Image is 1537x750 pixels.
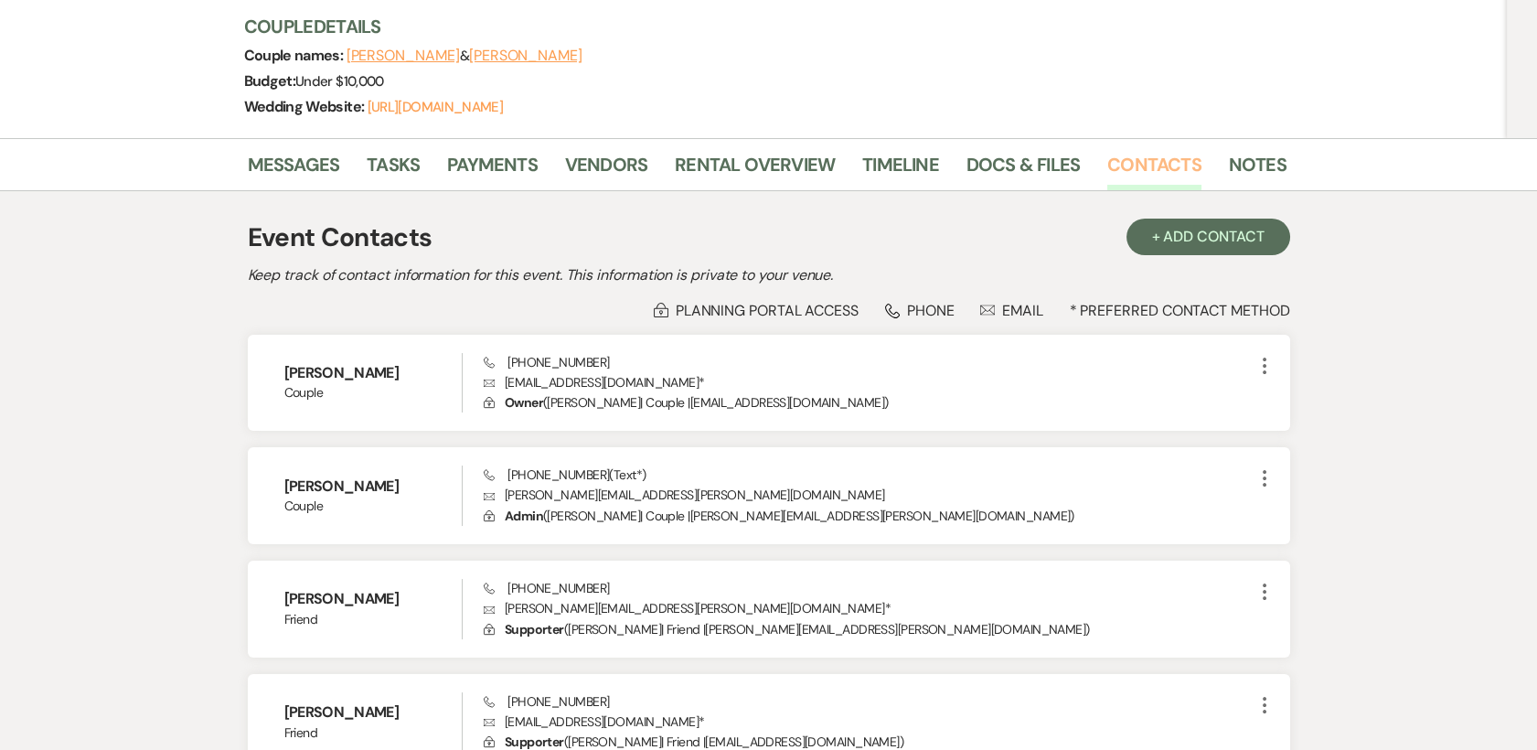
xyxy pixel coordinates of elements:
[484,485,1253,505] p: [PERSON_NAME][EMAIL_ADDRESS][PERSON_NAME][DOMAIN_NAME]
[469,48,582,63] button: [PERSON_NAME]
[505,734,564,750] span: Supporter
[284,383,463,402] span: Couple
[284,477,463,497] h6: [PERSON_NAME]
[862,150,939,190] a: Timeline
[244,46,347,65] span: Couple names:
[248,264,1290,286] h2: Keep track of contact information for this event. This information is private to your venue.
[244,97,368,116] span: Wedding Website:
[675,150,835,190] a: Rental Overview
[284,589,463,609] h6: [PERSON_NAME]
[505,508,543,524] span: Admin
[244,71,296,91] span: Budget:
[484,506,1253,526] p: ( [PERSON_NAME] | Couple | [PERSON_NAME][EMAIL_ADDRESS][PERSON_NAME][DOMAIN_NAME] )
[244,14,1268,39] h3: Couple Details
[484,466,646,483] span: [PHONE_NUMBER] (Text*)
[295,72,384,91] span: Under $10,000
[248,219,432,257] h1: Event Contacts
[654,301,859,320] div: Planning Portal Access
[367,150,420,190] a: Tasks
[248,301,1290,320] div: * Preferred Contact Method
[1107,150,1201,190] a: Contacts
[505,394,543,411] span: Owner
[966,150,1080,190] a: Docs & Files
[980,301,1043,320] div: Email
[347,48,460,63] button: [PERSON_NAME]
[284,610,463,629] span: Friend
[284,497,463,516] span: Couple
[565,150,647,190] a: Vendors
[284,723,463,743] span: Friend
[484,619,1253,639] p: ( [PERSON_NAME] | Friend | [PERSON_NAME][EMAIL_ADDRESS][PERSON_NAME][DOMAIN_NAME] )
[505,621,564,637] span: Supporter
[347,47,582,65] span: &
[284,702,463,723] h6: [PERSON_NAME]
[484,712,1253,732] p: [EMAIL_ADDRESS][DOMAIN_NAME] *
[484,354,609,370] span: [PHONE_NUMBER]
[885,301,955,320] div: Phone
[484,598,1253,618] p: [PERSON_NAME][EMAIL_ADDRESS][PERSON_NAME][DOMAIN_NAME] *
[484,372,1253,392] p: [EMAIL_ADDRESS][DOMAIN_NAME] *
[447,150,538,190] a: Payments
[484,580,609,596] span: [PHONE_NUMBER]
[1229,150,1286,190] a: Notes
[368,98,503,116] a: [URL][DOMAIN_NAME]
[248,150,340,190] a: Messages
[484,392,1253,412] p: ( [PERSON_NAME] | Couple | [EMAIL_ADDRESS][DOMAIN_NAME] )
[284,363,463,383] h6: [PERSON_NAME]
[1126,219,1290,255] button: + Add Contact
[484,693,609,710] span: [PHONE_NUMBER]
